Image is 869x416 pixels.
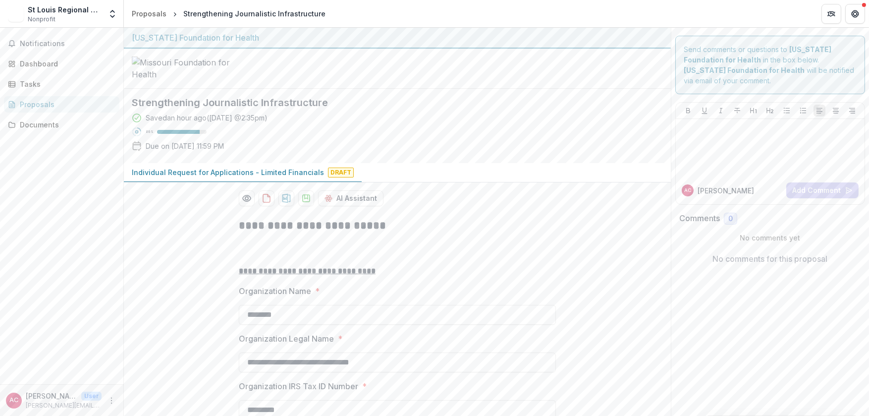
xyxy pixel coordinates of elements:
div: [US_STATE] Foundation for Health [132,32,663,44]
div: Angie Carr [9,397,18,404]
button: download-proposal [278,190,294,206]
p: [PERSON_NAME] [698,185,754,196]
div: St Louis Regional Public Media Inc [28,4,102,15]
button: Heading 1 [748,105,760,117]
button: Underline [699,105,710,117]
button: Italicize [715,105,727,117]
strong: [US_STATE] Foundation for Health [684,66,805,74]
button: download-proposal [259,190,274,206]
p: User [81,392,102,401]
button: Preview 2afa8963-aff8-4ca9-a60d-b497aaa0ff63-0.pdf [239,190,255,206]
span: Notifications [20,40,115,48]
p: Organization Name [239,285,311,297]
button: Bold [682,105,694,117]
a: Proposals [4,96,119,113]
span: Draft [328,168,354,178]
div: Documents [20,119,111,130]
p: Individual Request for Applications - Limited Financials [132,167,324,178]
button: Align Center [830,105,842,117]
div: Tasks [20,79,111,89]
p: No comments for this proposal [713,253,828,265]
a: Tasks [4,76,119,92]
button: Notifications [4,36,119,52]
button: Add Comment [786,182,859,198]
div: Dashboard [20,59,111,69]
p: [PERSON_NAME][EMAIL_ADDRESS][DOMAIN_NAME] [26,401,102,410]
p: Organization Legal Name [239,333,334,345]
p: Organization IRS Tax ID Number [239,380,358,392]
p: Due on [DATE] 11:59 PM [146,141,224,151]
div: Proposals [132,8,166,19]
img: Missouri Foundation for Health [132,57,231,80]
button: Align Left [814,105,825,117]
img: St Louis Regional Public Media Inc [8,6,24,22]
span: Nonprofit [28,15,55,24]
button: More [106,395,117,407]
button: Open entity switcher [106,4,119,24]
a: Documents [4,117,119,133]
div: Proposals [20,99,111,110]
h2: Strengthening Journalistic Infrastructure [132,97,647,109]
button: download-proposal [298,190,314,206]
button: AI Assistant [318,190,383,206]
button: Get Help [845,4,865,24]
a: Dashboard [4,56,119,72]
p: No comments yet [679,233,861,243]
span: 0 [728,215,733,223]
p: [PERSON_NAME] [26,391,77,401]
button: Align Right [846,105,858,117]
p: 86 % [146,128,153,135]
button: Bullet List [781,105,793,117]
button: Strike [731,105,743,117]
h2: Comments [679,214,720,223]
div: Angie Carr [684,188,691,193]
button: Partners [821,4,841,24]
nav: breadcrumb [128,6,329,21]
button: Ordered List [797,105,809,117]
div: Send comments or questions to in the box below. will be notified via email of your comment. [675,36,865,94]
div: Saved an hour ago ( [DATE] @ 2:35pm ) [146,113,268,123]
button: Heading 2 [764,105,776,117]
a: Proposals [128,6,170,21]
div: Strengthening Journalistic Infrastructure [183,8,326,19]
